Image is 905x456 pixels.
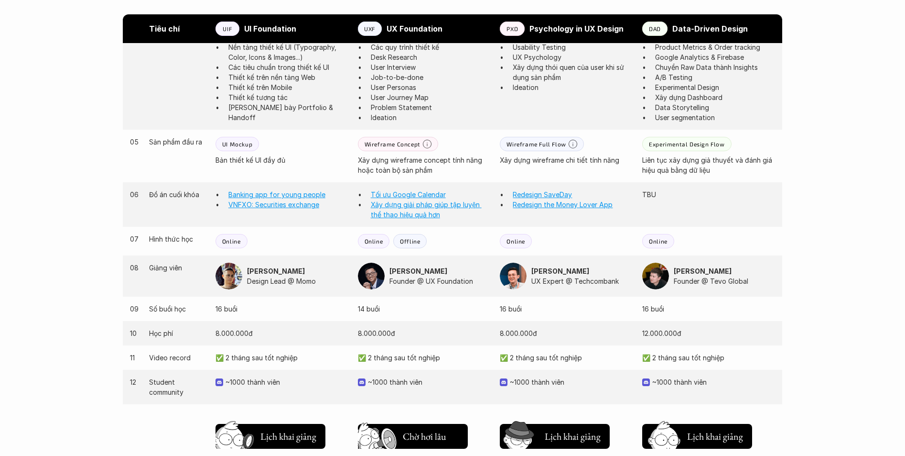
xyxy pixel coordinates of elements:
[228,72,348,82] p: Thiết kế trên nền tảng Web
[149,377,206,397] p: Student community
[130,353,140,363] p: 11
[371,72,491,82] p: Job-to-be-done
[642,328,775,338] p: 12.000.000đ
[149,24,180,33] strong: Tiêu chí
[642,412,775,422] p: Hàng tuần
[649,238,668,245] p: Online
[371,200,482,219] a: Xây dựng giải pháp giúp tập luyện thể thao hiệu quả hơn
[371,190,446,199] a: Tối ưu Google Calendar
[500,328,633,338] p: 8.000.000đ
[655,42,775,52] p: Product Metrics & Order tracking
[655,102,775,112] p: Data Storytelling
[149,328,206,338] p: Học phí
[371,102,491,112] p: Problem Statement
[513,42,633,52] p: Usability Testing
[358,155,491,175] p: Xây dựng wireframe concept tính năng hoặc toàn bộ sản phẩm
[389,267,447,275] strong: [PERSON_NAME]
[149,137,206,147] p: Sản phẩm đầu ra
[642,304,775,314] p: 16 buổi
[130,189,140,200] p: 06
[655,92,775,102] p: Xây dựng Dashboard
[513,200,613,209] a: Redesign the Money Lover App
[215,353,348,363] p: ✅ 2 tháng sau tốt nghiệp
[371,112,491,122] p: Ideation
[687,430,743,443] h5: Lịch khai giảng
[364,25,375,32] p: UXF
[228,92,348,102] p: Thiết kế tương tác
[506,238,525,245] p: Online
[674,276,775,286] p: Founder @ Tevo Global
[387,24,442,33] strong: UX Foundation
[247,267,305,275] strong: [PERSON_NAME]
[228,42,348,62] p: Nền tảng thiết kế UI (Typography, Color, Icons & Images...)
[649,141,724,147] p: Experimental Design Flow
[130,137,140,147] p: 05
[130,412,140,422] p: 13
[130,304,140,314] p: 09
[500,412,633,422] p: Hàng tuần
[642,189,775,200] p: TBU
[215,420,325,449] a: Lịch khai giảng
[228,190,325,199] a: Banking app for young people
[500,424,610,449] button: Lịch khai giảng
[130,263,140,273] p: 08
[513,82,633,92] p: Ideation
[529,24,624,33] strong: Psychology in UX Design
[228,62,348,72] p: Các tiêu chuẩn trong thiết kế UI
[371,42,491,52] p: Các quy trình thiết kế
[215,155,348,165] p: Bản thiết kế UI đầy đủ
[149,189,206,200] p: Đồ án cuối khóa
[531,267,589,275] strong: [PERSON_NAME]
[149,412,206,422] p: Private activity
[260,430,316,443] h5: Lịch khai giảng
[510,377,633,387] p: ~1000 thành viên
[506,25,518,32] p: PXD
[500,155,633,165] p: Xây dựng wireframe chi tiết tính năng
[244,24,296,33] strong: UI Foundation
[655,62,775,72] p: Chuyển Raw Data thành Insights
[228,82,348,92] p: Thiết kế trên Mobile
[674,267,732,275] strong: [PERSON_NAME]
[149,234,206,244] p: Hình thức học
[130,377,140,387] p: 12
[222,141,252,147] p: UI Mockup
[371,62,491,72] p: User Interview
[531,276,633,286] p: UX Expert @ Techcombank
[247,276,348,286] p: Design Lead @ Momo
[400,238,420,245] p: Offline
[215,424,325,449] button: Lịch khai giảng
[545,430,601,443] h5: Lịch khai giảng
[500,353,633,363] p: ✅ 2 tháng sau tốt nghiệp
[642,420,752,449] a: Lịch khai giảng
[130,234,140,244] p: 07
[365,141,420,147] p: Wireframe Concept
[365,238,383,245] p: Online
[368,377,491,387] p: ~1000 thành viên
[215,328,348,338] p: 8.000.000đ
[649,25,661,32] p: DAD
[500,304,633,314] p: 16 buổi
[149,304,206,314] p: Số buổi học
[655,82,775,92] p: Experimental Design
[642,424,752,449] button: Lịch khai giảng
[642,155,775,175] p: Liên tục xây dựng giả thuyết và đánh giá hiệu quả bằng dữ liệu
[149,353,206,363] p: Video record
[513,62,633,82] p: Xây dựng thói quen của user khi sử dụng sản phẩm
[655,112,775,122] p: User segmentation
[371,82,491,92] p: User Personas
[358,328,491,338] p: 8.000.000đ
[506,141,566,147] p: Wireframe Full Flow
[223,25,232,32] p: UIF
[215,412,348,422] p: Hàng tuần
[228,200,319,209] a: VNFXO: Securities exchange
[513,190,572,199] a: Redesign SaveDay
[226,377,348,387] p: ~1000 thành viên
[655,72,775,82] p: A/B Testing
[149,263,206,273] p: Giảng viên
[358,412,491,422] p: Hàng tuần
[655,52,775,62] p: Google Analytics & Firebase
[513,52,633,62] p: UX Psychology
[652,377,775,387] p: ~1000 thành viên
[130,328,140,338] p: 10
[228,102,348,122] p: [PERSON_NAME] bày Portfolio & Handoff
